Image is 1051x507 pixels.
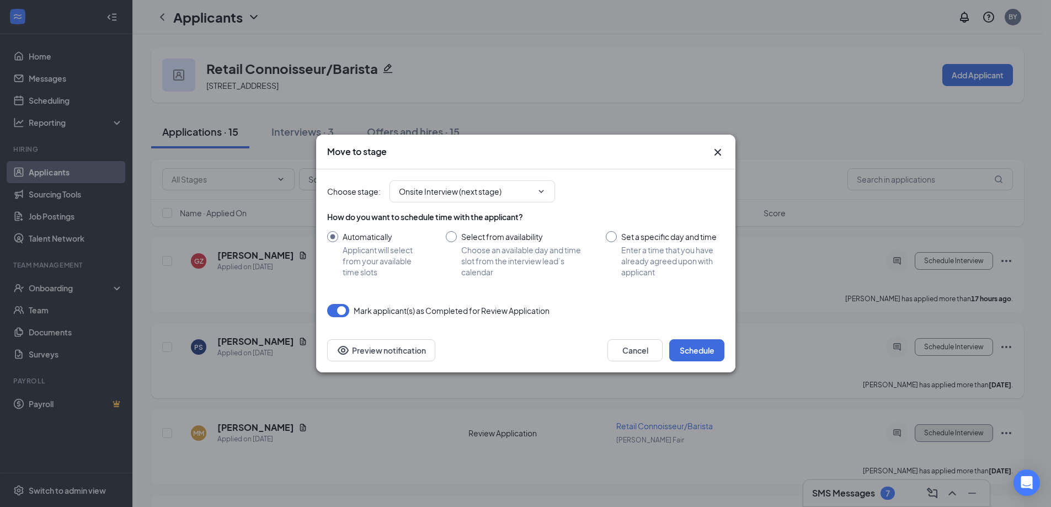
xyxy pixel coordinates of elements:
svg: ChevronDown [537,187,546,196]
h3: Move to stage [327,146,387,158]
button: Preview notificationEye [327,339,435,361]
button: Close [711,146,724,159]
svg: Eye [337,344,350,357]
button: Cancel [607,339,663,361]
svg: Cross [711,146,724,159]
span: Mark applicant(s) as Completed for Review Application [354,304,549,317]
div: Open Intercom Messenger [1013,469,1040,496]
div: How do you want to schedule time with the applicant? [327,211,724,222]
button: Schedule [669,339,724,361]
span: Choose stage : [327,185,381,198]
